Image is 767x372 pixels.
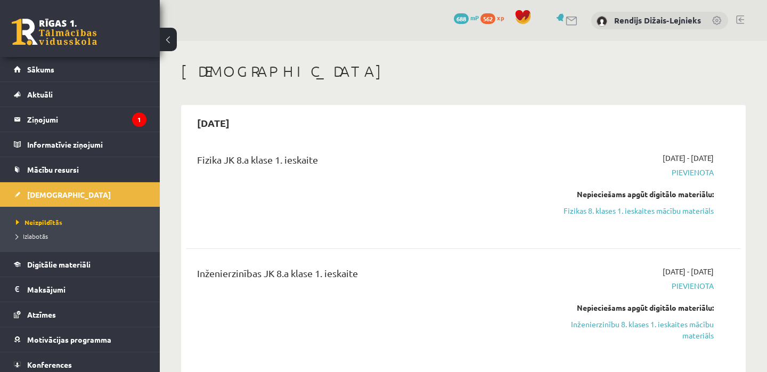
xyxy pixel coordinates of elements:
span: [DEMOGRAPHIC_DATA] [27,190,111,199]
div: Inženierzinības JK 8.a klase 1. ieskaite [197,266,536,286]
span: [DATE] - [DATE] [663,266,714,277]
a: Izlabotās [16,231,149,241]
span: xp [497,13,504,22]
span: Pievienota [552,280,714,292]
div: Nepieciešams apgūt digitālo materiālu: [552,189,714,200]
span: Motivācijas programma [27,335,111,344]
span: Konferences [27,360,72,369]
span: Digitālie materiāli [27,260,91,269]
a: 688 mP [454,13,479,22]
a: Neizpildītās [16,217,149,227]
span: 688 [454,13,469,24]
img: Rendijs Dižais-Lejnieks [597,16,607,27]
a: [DEMOGRAPHIC_DATA] [14,182,146,207]
span: Atzīmes [27,310,56,319]
a: Maksājumi [14,277,146,302]
a: Sākums [14,57,146,82]
span: Izlabotās [16,232,48,240]
legend: Maksājumi [27,277,146,302]
a: Aktuāli [14,82,146,107]
a: Ziņojumi1 [14,107,146,132]
a: Informatīvie ziņojumi [14,132,146,157]
h2: [DATE] [186,110,240,135]
a: Rendijs Dižais-Lejnieks [614,15,701,26]
a: Fizikas 8. klases 1. ieskaites mācību materiāls [552,205,714,216]
span: Sākums [27,64,54,74]
span: mP [470,13,479,22]
span: 562 [480,13,495,24]
span: Mācību resursi [27,165,79,174]
h1: [DEMOGRAPHIC_DATA] [181,62,746,80]
i: 1 [132,112,146,127]
legend: Ziņojumi [27,107,146,132]
a: 562 xp [480,13,509,22]
a: Digitālie materiāli [14,252,146,277]
span: Pievienota [552,167,714,178]
a: Motivācijas programma [14,327,146,352]
a: Atzīmes [14,302,146,327]
div: Fizika JK 8.a klase 1. ieskaite [197,152,536,172]
div: Nepieciešams apgūt digitālo materiālu: [552,302,714,313]
a: Mācību resursi [14,157,146,182]
span: Aktuāli [27,90,53,99]
legend: Informatīvie ziņojumi [27,132,146,157]
span: Neizpildītās [16,218,62,227]
a: Inženierzinību 8. klases 1. ieskaites mācību materiāls [552,319,714,341]
span: [DATE] - [DATE] [663,152,714,164]
a: Rīgas 1. Tālmācības vidusskola [12,19,97,45]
